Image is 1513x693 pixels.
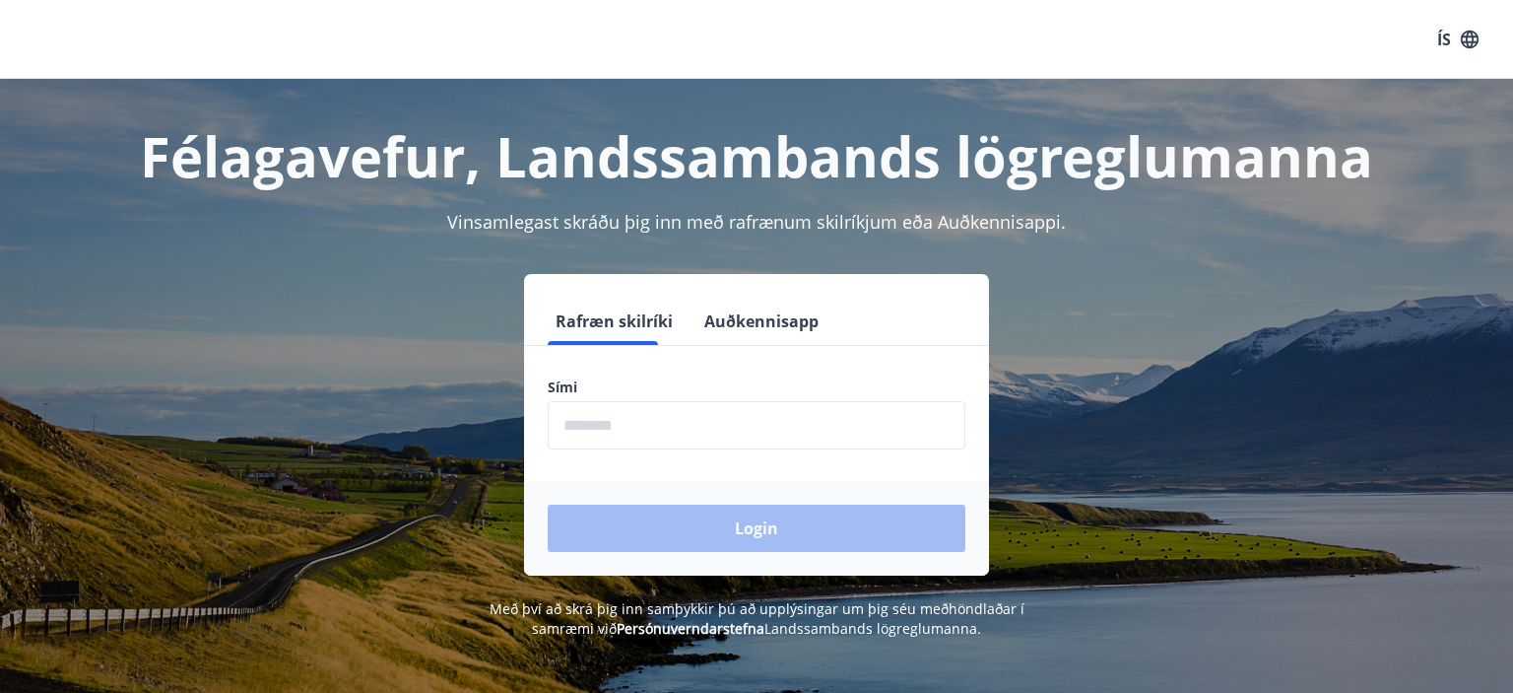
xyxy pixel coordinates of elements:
button: Rafræn skilríki [548,298,681,345]
h1: Félagavefur, Landssambands lögreglumanna [71,118,1442,193]
span: Með því að skrá þig inn samþykkir þú að upplýsingar um þig séu meðhöndlaðar í samræmi við Landssa... [490,599,1024,638]
label: Sími [548,378,965,397]
button: Auðkennisapp [696,298,826,345]
button: ÍS [1426,22,1489,57]
a: Persónuverndarstefna [617,619,764,638]
span: Vinsamlegast skráðu þig inn með rafrænum skilríkjum eða Auðkennisappi. [447,210,1066,234]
